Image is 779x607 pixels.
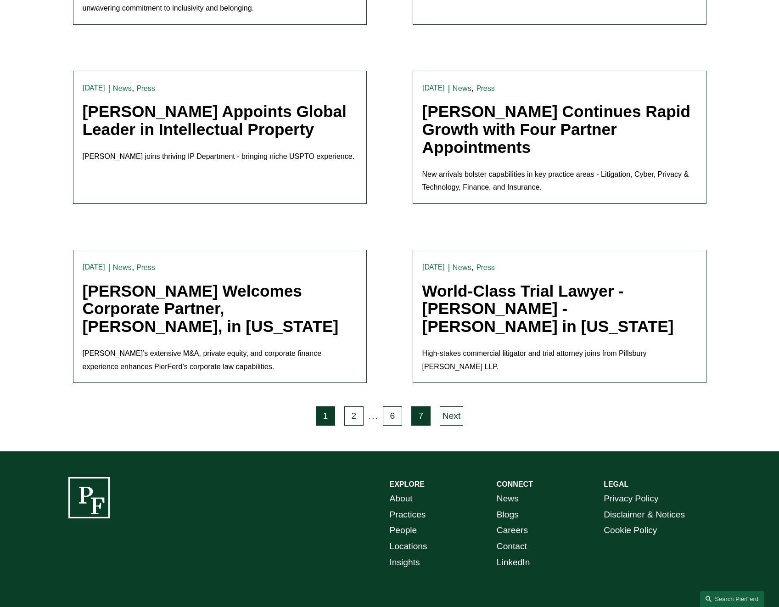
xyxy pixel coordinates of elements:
p: [PERSON_NAME]’s extensive M&A, private equity, and corporate finance experience enhances PierFerd... [83,347,357,374]
a: [PERSON_NAME] Continues Rapid Growth with Four Partner Appointments [422,102,691,156]
a: [PERSON_NAME] Welcomes Corporate Partner, [PERSON_NAME], in [US_STATE] [83,282,339,335]
a: People [390,523,417,539]
a: Press [476,263,495,272]
span: , [132,262,134,272]
span: , [471,262,474,272]
a: Locations [390,539,427,555]
a: 7 [411,406,431,426]
a: Cookie Policy [604,523,657,539]
p: High-stakes commercial litigator and trial attorney joins from Pillsbury [PERSON_NAME] LLP. [422,347,697,374]
a: About [390,491,413,507]
a: World-Class Trial Lawyer - [PERSON_NAME] - [PERSON_NAME] in [US_STATE] [422,282,674,335]
a: Privacy Policy [604,491,658,507]
a: Blogs [497,507,519,523]
p: New arrivals bolster capabilities in key practice areas - Litigation, Cyber, Privacy & Technology... [422,168,697,195]
span: , [471,83,474,93]
p: [PERSON_NAME] joins thriving IP Department - bringing niche USPTO experience. [83,150,357,163]
time: [DATE] [83,84,106,92]
span: , [132,83,134,93]
a: 1 [316,406,335,426]
a: Press [137,84,156,93]
a: Press [137,263,156,272]
strong: CONNECT [497,480,533,488]
strong: EXPLORE [390,480,425,488]
a: 2 [344,406,364,426]
a: News [453,84,471,93]
a: 6 [383,406,402,426]
a: News [453,263,471,272]
time: [DATE] [422,84,445,92]
a: Search this site [700,591,764,607]
a: Next [440,406,463,426]
a: News [113,84,132,93]
a: Contact [497,539,527,555]
time: [DATE] [83,264,106,271]
a: Insights [390,555,420,571]
a: News [497,491,519,507]
strong: LEGAL [604,480,628,488]
a: [PERSON_NAME] Appoints Global Leader in Intellectual Property [83,102,347,138]
a: Careers [497,523,528,539]
a: LinkedIn [497,555,530,571]
time: [DATE] [422,264,445,271]
a: Practices [390,507,426,523]
a: Press [476,84,495,93]
a: Disclaimer & Notices [604,507,685,523]
a: News [113,263,132,272]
